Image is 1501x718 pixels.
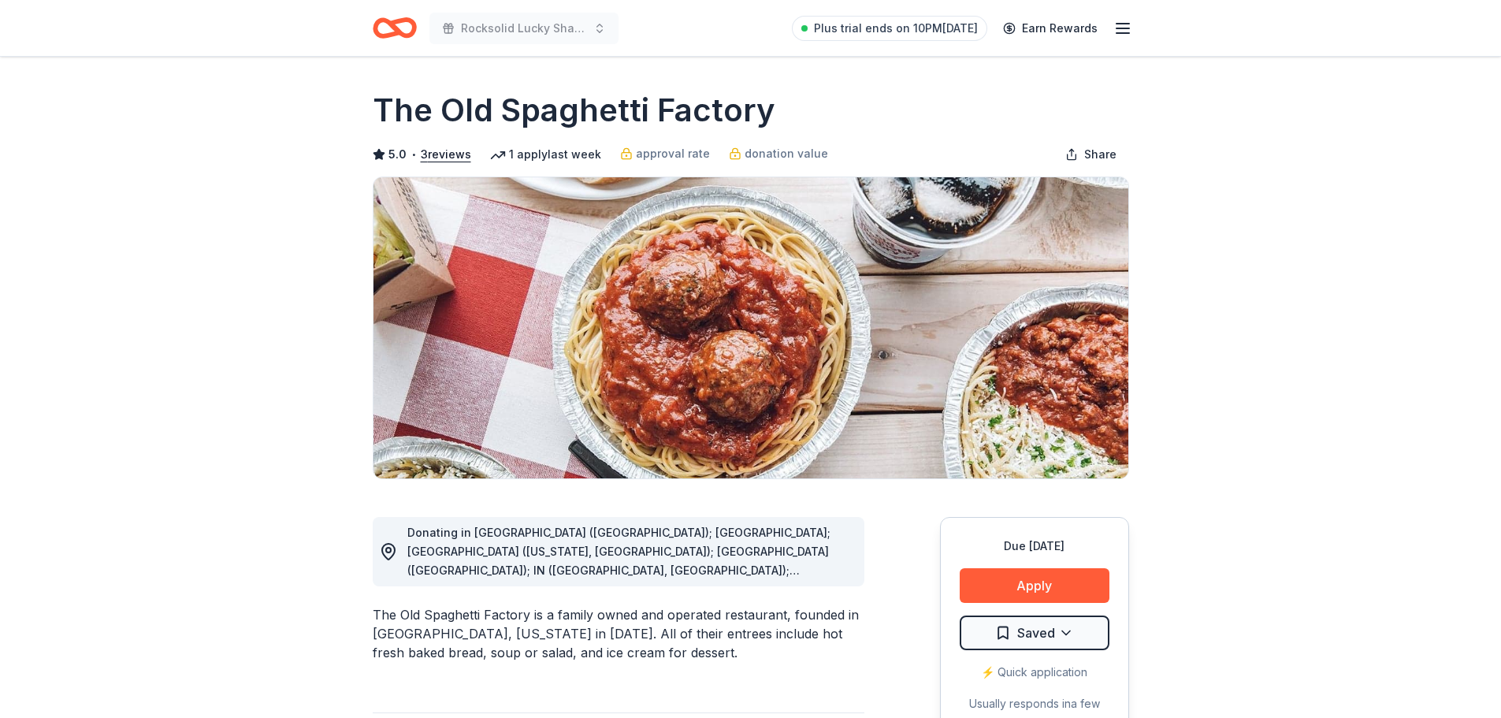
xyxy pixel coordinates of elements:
a: approval rate [620,144,710,163]
span: donation value [745,144,828,163]
span: approval rate [636,144,710,163]
img: Image for The Old Spaghetti Factory [373,177,1128,478]
a: Home [373,9,417,47]
button: Saved [960,616,1109,650]
span: • [411,148,416,161]
a: Plus trial ends on 10PM[DATE] [792,16,987,41]
div: The Old Spaghetti Factory is a family owned and operated restaurant, founded in [GEOGRAPHIC_DATA]... [373,605,864,662]
button: Share [1053,139,1129,170]
div: ⚡️ Quick application [960,663,1109,682]
span: Share [1084,145,1116,164]
a: donation value [729,144,828,163]
button: Apply [960,568,1109,603]
span: Plus trial ends on 10PM[DATE] [814,19,978,38]
h1: The Old Spaghetti Factory [373,88,775,132]
span: Saved [1017,623,1055,643]
span: 5.0 [388,145,407,164]
button: 3reviews [421,145,471,164]
a: Earn Rewards [994,14,1107,43]
button: Rocksolid Lucky Shamrock Auction [429,13,619,44]
div: 1 apply last week [490,145,601,164]
span: Rocksolid Lucky Shamrock Auction [461,19,587,38]
div: Due [DATE] [960,537,1109,556]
